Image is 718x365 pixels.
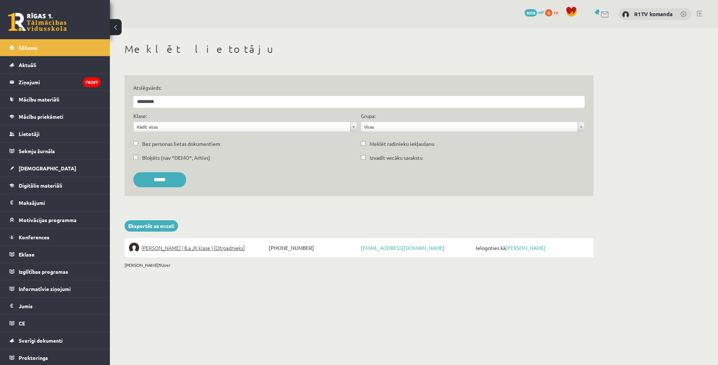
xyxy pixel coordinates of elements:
[129,243,267,253] a: [PERSON_NAME] ( 8.a JK klase ) [Otrgadnieks]
[19,113,63,120] span: Mācību priekšmeti
[622,11,629,18] img: R1TV komanda
[125,43,593,55] h1: Meklēt lietotāju
[19,62,36,68] span: Aktuāli
[538,9,544,15] span: mP
[19,74,101,91] legend: Ziņojumi
[19,44,37,51] span: Sākums
[10,280,101,297] a: Informatīvie ziņojumi
[134,122,357,132] a: Rādīt visas
[129,243,139,253] img: Artjoms Mambetovs
[19,337,63,344] span: Svarīgi dokumenti
[19,303,33,309] span: Jumis
[370,154,423,162] label: Izvadīt vecāku sarakstu
[10,211,101,228] a: Motivācijas programma
[10,194,101,211] a: Maksājumi
[19,251,34,258] span: Eklase
[10,246,101,263] a: Eklase
[19,165,76,172] span: [DEMOGRAPHIC_DATA]
[19,268,68,275] span: Izglītības programas
[125,262,593,268] div: [PERSON_NAME] User
[133,112,147,120] label: Klase:
[19,354,48,361] span: Proktorings
[19,217,77,223] span: Motivācijas programma
[10,91,101,108] a: Mācību materiāli
[141,243,245,253] span: [PERSON_NAME] ( 8.a JK klase ) [Otrgadnieks]
[370,140,434,148] label: Meklēt radinieku iekļaušanu
[525,9,537,16] span: 4018
[19,194,101,211] legend: Maksājumi
[364,122,575,132] span: Visas
[10,56,101,73] a: Aktuāli
[10,160,101,177] a: [DEMOGRAPHIC_DATA]
[19,320,25,327] span: CE
[19,182,62,189] span: Digitālie materiāli
[10,332,101,349] a: Svarīgi dokumenti
[8,13,67,31] a: Rīgas 1. Tālmācības vidusskola
[137,122,347,132] span: Rādīt visas
[83,77,101,87] i: 78397
[361,244,444,251] a: [EMAIL_ADDRESS][DOMAIN_NAME]
[19,96,59,103] span: Mācību materiāli
[10,177,101,194] a: Digitālie materiāli
[634,10,673,18] a: R1TV komanda
[10,143,101,159] a: Sekmju žurnāls
[19,130,40,137] span: Lietotāji
[10,298,101,314] a: Jumis
[545,9,562,15] a: 0 xp
[125,220,178,232] a: Eksportēt uz exceli
[10,74,101,91] a: Ziņojumi78397
[525,9,544,15] a: 4018 mP
[142,154,210,162] label: Bloķēts (nav *DEMO*, Arhīvs)
[133,84,585,92] label: Atslēgvārds:
[19,285,71,292] span: Informatīvie ziņojumi
[19,148,55,154] span: Sekmju žurnāls
[554,9,558,15] span: xp
[159,262,161,268] b: 1
[267,243,359,253] span: [PHONE_NUMBER]
[19,234,49,240] span: Konferences
[10,39,101,56] a: Sākums
[506,244,545,251] a: [PERSON_NAME]
[10,229,101,246] a: Konferences
[10,315,101,332] a: CE
[10,263,101,280] a: Izglītības programas
[361,112,375,120] label: Grupa:
[10,108,101,125] a: Mācību priekšmeti
[10,125,101,142] a: Lietotāji
[545,9,552,16] span: 0
[142,140,220,148] label: Bez personas lietas dokumentiem
[361,122,584,132] a: Visas
[474,243,589,253] span: Ielogoties kā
